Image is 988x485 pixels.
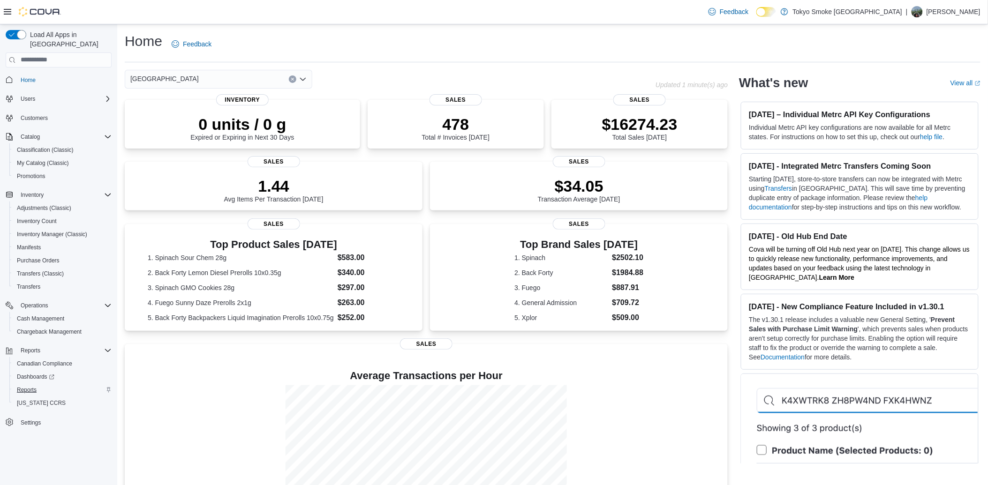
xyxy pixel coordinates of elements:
span: Settings [21,419,41,426]
a: Feedback [168,35,215,53]
dd: $297.00 [338,282,400,293]
span: Feedback [183,39,211,49]
nav: Complex example [6,69,112,454]
span: Sales [613,94,666,105]
button: Classification (Classic) [9,143,115,157]
span: Dashboards [13,371,112,382]
span: Manifests [13,242,112,253]
a: Purchase Orders [13,255,63,266]
h3: [DATE] - New Compliance Feature Included in v1.30.1 [749,302,971,311]
button: Users [17,93,39,104]
button: Inventory [2,188,115,201]
div: Avg Items Per Transaction [DATE] [224,177,324,203]
span: Inventory Count [13,216,112,227]
span: Reports [21,347,40,354]
div: Expired or Expiring in Next 30 Days [190,115,294,141]
a: [US_STATE] CCRS [13,397,69,409]
span: Chargeback Management [17,328,82,336]
a: Learn More [819,274,854,281]
p: Individual Metrc API key configurations are now available for all Metrc states. For instructions ... [749,123,971,142]
button: Catalog [2,130,115,143]
a: Feedback [705,2,752,21]
dt: 3. Fuego [514,283,608,292]
p: 478 [422,115,490,134]
span: Cash Management [17,315,64,322]
p: 0 units / 0 g [190,115,294,134]
h1: Home [125,32,162,51]
h2: What's new [739,75,808,90]
a: Dashboards [9,370,115,383]
span: Inventory Manager (Classic) [17,231,87,238]
div: Martina Nemanic [912,6,923,17]
span: Dashboards [17,373,54,381]
input: Dark Mode [756,7,776,17]
h4: Average Transactions per Hour [132,370,720,381]
button: Chargeback Management [9,325,115,338]
span: Cova will be turning off Old Hub next year on [DATE]. This change allows us to quickly release ne... [749,246,970,281]
button: Operations [17,300,52,311]
span: Load All Apps in [GEOGRAPHIC_DATA] [26,30,112,49]
button: Inventory [17,189,47,201]
span: Classification (Classic) [13,144,112,156]
a: Promotions [13,171,49,182]
span: Sales [553,218,605,230]
dd: $887.91 [612,282,644,293]
span: Transfers (Classic) [17,270,64,277]
p: Updated 1 minute(s) ago [656,81,728,89]
span: Feedback [720,7,748,16]
span: Classification (Classic) [17,146,74,154]
button: Operations [2,299,115,312]
a: Inventory Count [13,216,60,227]
p: 1.44 [224,177,324,195]
span: Inventory Count [17,217,57,225]
span: Sales [400,338,453,350]
a: Classification (Classic) [13,144,77,156]
button: My Catalog (Classic) [9,157,115,170]
dd: $709.72 [612,297,644,308]
span: [US_STATE] CCRS [17,399,66,407]
button: Reports [17,345,44,356]
p: The v1.30.1 release includes a valuable new General Setting, ' ', which prevents sales when produ... [749,315,971,362]
dt: 1. Spinach [514,253,608,262]
h3: [DATE] - Integrated Metrc Transfers Coming Soon [749,161,971,171]
span: Chargeback Management [13,326,112,337]
p: $16274.23 [602,115,678,134]
img: Cova [19,7,61,16]
span: Transfers [17,283,40,291]
dd: $263.00 [338,297,400,308]
span: My Catalog (Classic) [13,157,112,169]
span: Sales [430,94,482,105]
p: Starting [DATE], store-to-store transfers can now be integrated with Metrc using in [GEOGRAPHIC_D... [749,174,971,212]
a: Documentation [761,353,805,361]
dt: 3. Spinach GMO Cookies 28g [148,283,334,292]
a: View allExternal link [950,79,980,87]
span: Catalog [17,131,112,142]
button: Cash Management [9,312,115,325]
span: Inventory [21,191,44,199]
button: Open list of options [299,75,307,83]
span: Catalog [21,133,40,141]
a: Chargeback Management [13,326,85,337]
a: Adjustments (Classic) [13,202,75,214]
a: Transfers [765,185,792,192]
button: Reports [9,383,115,396]
span: Transfers (Classic) [13,268,112,279]
button: Promotions [9,170,115,183]
p: [PERSON_NAME] [927,6,980,17]
dd: $2502.10 [612,252,644,263]
a: Settings [17,417,45,428]
span: Sales [248,156,300,167]
div: Total Sales [DATE] [602,115,678,141]
span: Users [21,95,35,103]
button: Transfers [9,280,115,293]
button: Canadian Compliance [9,357,115,370]
span: Sales [248,218,300,230]
a: Transfers (Classic) [13,268,68,279]
button: Adjustments (Classic) [9,201,115,215]
span: Inventory [17,189,112,201]
a: Dashboards [13,371,58,382]
span: Reports [17,386,37,394]
span: Adjustments (Classic) [17,204,71,212]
